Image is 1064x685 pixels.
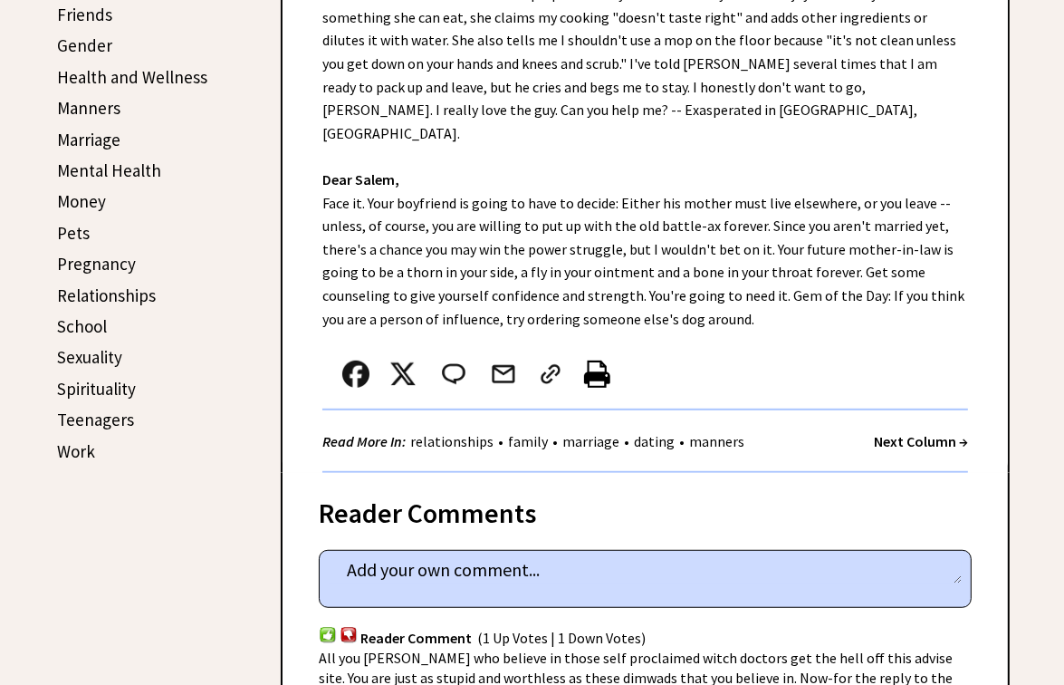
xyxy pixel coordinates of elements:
[342,361,369,388] img: facebook.png
[490,361,517,388] img: mail.png
[584,361,610,388] img: printer%20icon.png
[57,440,95,462] a: Work
[57,346,122,368] a: Sexuality
[57,97,120,119] a: Manners
[57,222,90,244] a: Pets
[57,4,112,25] a: Friends
[477,629,646,647] span: (1 Up Votes | 1 Down Votes)
[57,34,112,56] a: Gender
[874,432,968,450] a: Next Column →
[537,361,564,388] img: link_02.png
[340,626,358,643] img: votdown.png
[57,285,156,306] a: Relationships
[57,315,107,337] a: School
[57,190,106,212] a: Money
[558,432,624,450] a: marriage
[57,378,136,400] a: Spirituality
[57,253,136,275] a: Pregnancy
[322,432,406,450] strong: Read More In:
[322,170,399,188] strong: Dear Salem,
[57,129,120,150] a: Marriage
[438,361,469,388] img: message_round%202.png
[319,626,337,643] img: votup.png
[319,494,972,523] div: Reader Comments
[57,159,161,181] a: Mental Health
[360,629,472,647] span: Reader Comment
[406,432,498,450] a: relationships
[503,432,552,450] a: family
[57,409,134,430] a: Teenagers
[322,430,749,453] div: • • • •
[57,66,207,88] a: Health and Wellness
[629,432,679,450] a: dating
[389,361,417,388] img: x_small.png
[685,432,749,450] a: manners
